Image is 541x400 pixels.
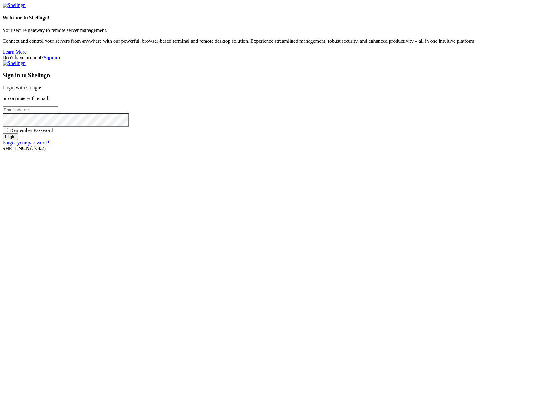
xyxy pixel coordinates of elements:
a: Login with Google [3,85,41,90]
div: Don't have account? [3,55,538,60]
h4: Welcome to Shellngn! [3,15,538,21]
a: Sign up [44,55,60,60]
a: Forgot your password? [3,140,49,145]
input: Login [3,133,18,140]
img: Shellngn [3,60,26,66]
h3: Sign in to Shellngn [3,72,538,79]
p: Connect and control your servers from anywhere with our powerful, browser-based terminal and remo... [3,38,538,44]
input: Email address [3,106,58,113]
b: NGN [18,146,30,151]
span: Remember Password [10,128,53,133]
a: Learn More [3,49,27,54]
img: Shellngn [3,3,26,8]
span: SHELL © [3,146,46,151]
span: 4.2.0 [34,146,46,151]
input: Remember Password [4,128,8,132]
p: or continue with email: [3,96,538,101]
p: Your secure gateway to remote server management. [3,28,538,33]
